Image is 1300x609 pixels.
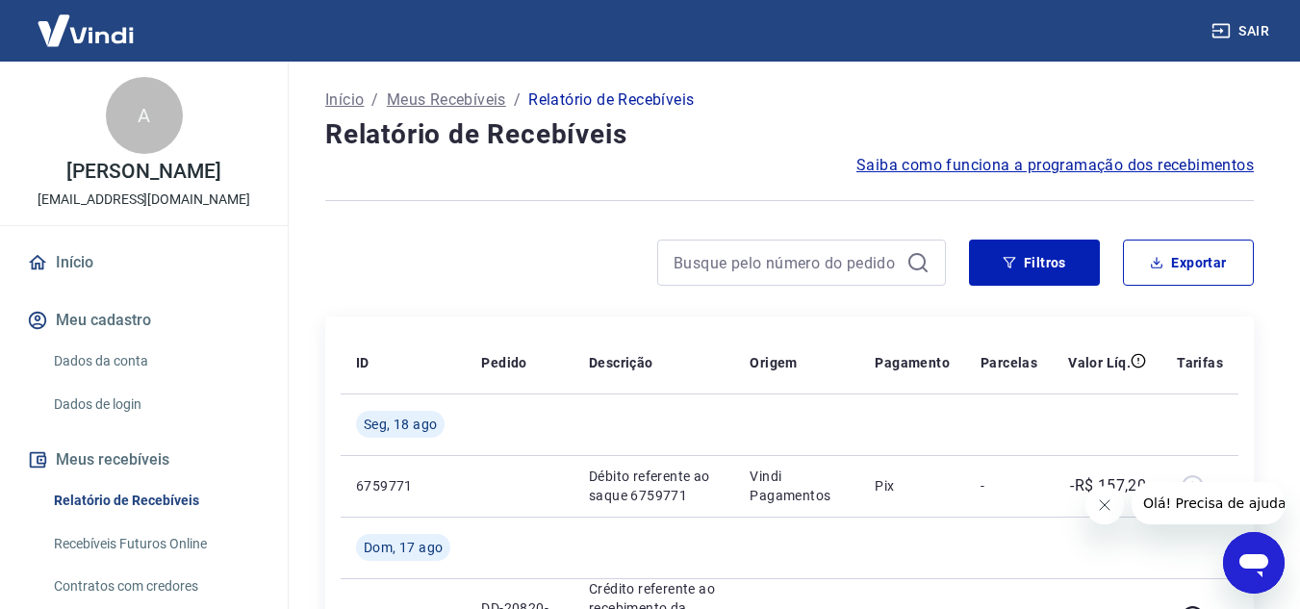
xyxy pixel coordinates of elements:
p: Relatório de Recebíveis [528,89,694,112]
div: A [106,77,183,154]
a: Início [325,89,364,112]
button: Filtros [969,240,1100,286]
p: Tarifas [1177,353,1223,372]
p: Descrição [589,353,653,372]
p: Vindi Pagamentos [750,467,844,505]
p: Valor Líq. [1068,353,1131,372]
p: 6759771 [356,476,450,495]
iframe: Botão para abrir a janela de mensagens [1223,532,1285,594]
p: - [981,476,1037,495]
p: Parcelas [981,353,1037,372]
p: ID [356,353,370,372]
iframe: Fechar mensagem [1085,486,1124,524]
p: [EMAIL_ADDRESS][DOMAIN_NAME] [38,190,250,210]
p: Pagamento [875,353,950,372]
span: Olá! Precisa de ajuda? [12,13,162,29]
p: [PERSON_NAME] [66,162,220,182]
button: Meus recebíveis [23,439,265,481]
a: Dados da conta [46,342,265,381]
input: Busque pelo número do pedido [674,248,899,277]
p: -R$ 157,20 [1070,474,1146,497]
p: Pix [875,476,950,495]
button: Exportar [1123,240,1254,286]
a: Início [23,241,265,284]
span: Seg, 18 ago [364,415,437,434]
p: / [514,89,521,112]
img: Vindi [23,1,148,60]
p: Origem [750,353,797,372]
iframe: Mensagem da empresa [1132,482,1285,524]
button: Meu cadastro [23,299,265,342]
span: Dom, 17 ago [364,538,443,557]
p: Pedido [481,353,526,372]
a: Recebíveis Futuros Online [46,524,265,564]
p: Débito referente ao saque 6759771 [589,467,719,505]
h4: Relatório de Recebíveis [325,115,1254,154]
a: Meus Recebíveis [387,89,506,112]
a: Relatório de Recebíveis [46,481,265,520]
a: Saiba como funciona a programação dos recebimentos [856,154,1254,177]
a: Dados de login [46,385,265,424]
a: Contratos com credores [46,567,265,606]
p: / [371,89,378,112]
button: Sair [1208,13,1277,49]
